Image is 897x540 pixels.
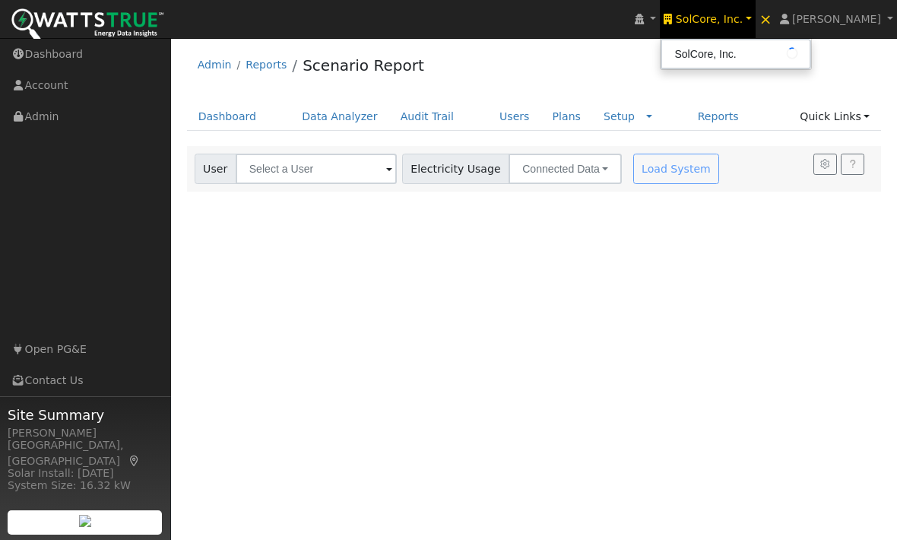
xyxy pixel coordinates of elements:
img: retrieve [79,515,91,527]
a: Help Link [841,154,864,175]
span: Electricity Usage [402,154,509,184]
img: WattsTrue [11,8,163,43]
a: Admin [198,59,232,71]
a: Users [488,103,541,131]
span: [PERSON_NAME] [792,13,881,25]
button: Settings [813,154,837,175]
span: Site Summary [8,405,163,425]
span: User [195,154,236,184]
a: Plans [541,103,592,131]
a: Dashboard [187,103,268,131]
button: Connected Data [509,154,622,184]
a: Map [128,455,141,467]
input: Select a User [236,154,397,184]
a: Data Analyzer [290,103,389,131]
div: [GEOGRAPHIC_DATA], [GEOGRAPHIC_DATA] [8,437,163,469]
a: Quick Links [788,103,881,131]
a: Audit Trail [389,103,465,131]
a: Scenario Report [303,56,424,75]
a: Reports [686,103,750,131]
div: System Size: 16.32 kW [8,478,163,494]
span: × [759,10,772,28]
div: [PERSON_NAME] [8,425,163,441]
div: Solar Install: [DATE] [8,465,163,481]
span: SolCore, Inc. [676,13,743,25]
a: Setup [604,110,635,122]
a: Reports [246,59,287,71]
